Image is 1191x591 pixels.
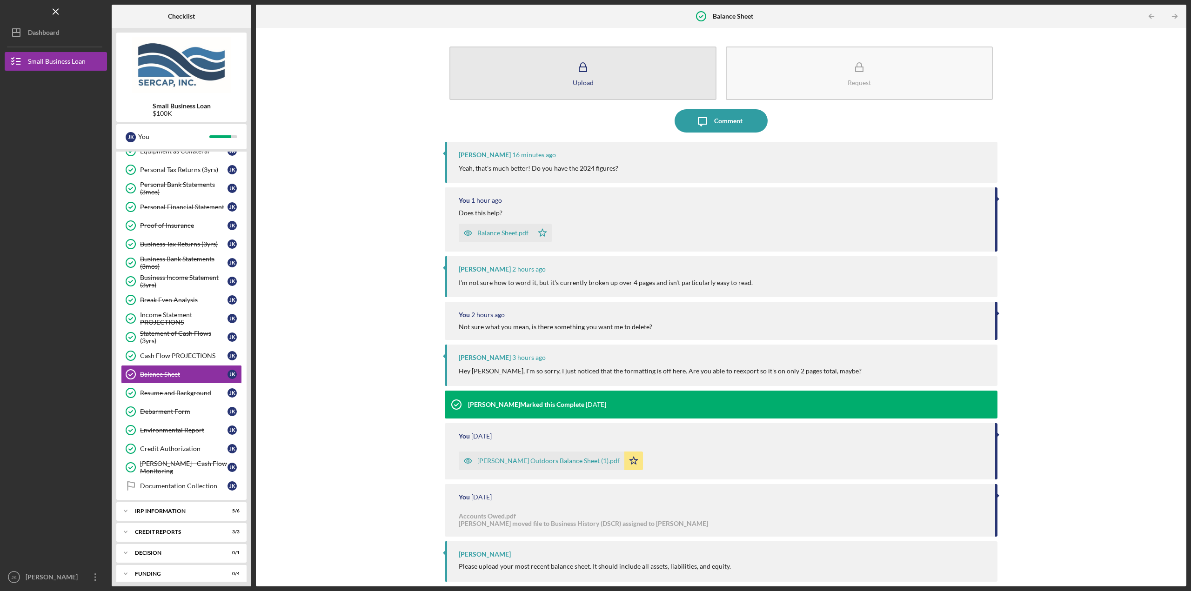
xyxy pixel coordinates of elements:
[459,520,708,527] div: [PERSON_NAME] moved file to Business History (DSCR) assigned to [PERSON_NAME]
[459,163,618,173] p: Yeah, that's much better! Do you have the 2024 figures?
[140,240,227,248] div: Business Tax Returns (3yrs)
[459,323,652,331] div: Not sure what you mean, is there something you want me to delete?
[126,132,136,142] div: J K
[713,13,753,20] b: Balance Sheet
[140,255,227,270] div: Business Bank Statements (3mos)
[140,426,227,434] div: Environmental Report
[121,179,242,198] a: Personal Bank Statements (3mos)JK
[459,563,731,570] div: Please upload your most recent balance sheet. It should include all assets, liabilities, and equity.
[135,508,216,514] div: IRP Information
[227,425,237,435] div: J K
[675,109,768,133] button: Comment
[459,512,708,520] div: Accounts Owed.pdf
[459,197,470,204] div: You
[459,366,862,376] p: Hey [PERSON_NAME], I'm so sorry, I just noticed that the formatting is off here. Are you able to ...
[121,439,242,458] a: Credit AuthorizationJK
[116,37,247,93] img: Product logo
[459,209,502,217] div: Does this help?
[227,444,237,453] div: J K
[227,295,237,305] div: J K
[227,202,237,212] div: J K
[227,258,237,267] div: J K
[227,407,237,416] div: J K
[140,181,227,196] div: Personal Bank Statements (3mos)
[140,408,227,415] div: Debarment Form
[140,371,227,378] div: Balance Sheet
[477,457,620,465] div: [PERSON_NAME] Outdoors Balance Sheet (1).pdf
[121,235,242,253] a: Business Tax Returns (3yrs)JK
[459,224,552,242] button: Balance Sheet.pdf
[227,332,237,342] div: J K
[227,277,237,286] div: J K
[714,109,743,133] div: Comment
[459,354,511,361] div: [PERSON_NAME]
[121,272,242,291] a: Business Income Statement (3yrs)JK
[227,239,237,249] div: J K
[135,571,216,577] div: Funding
[121,421,242,439] a: Environmental ReportJK
[140,445,227,452] div: Credit Authorization
[121,458,242,477] a: [PERSON_NAME] - Cash Flow MonitoringJK
[459,151,511,159] div: [PERSON_NAME]
[227,165,237,174] div: J K
[121,198,242,216] a: Personal Financial StatementJK
[140,166,227,173] div: Personal Tax Returns (3yrs)
[23,568,84,589] div: [PERSON_NAME]
[121,477,242,495] a: Documentation CollectionJK
[459,551,511,558] div: [PERSON_NAME]
[227,184,237,193] div: J K
[121,328,242,346] a: Statement of Cash Flows (3yrs)JK
[121,402,242,421] a: Debarment FormJK
[140,274,227,289] div: Business Income Statement (3yrs)
[135,529,216,535] div: credit reports
[471,311,505,319] time: 2025-08-21 16:29
[140,330,227,345] div: Statement of Cash Flows (3yrs)
[28,52,86,73] div: Small Business Loan
[140,311,227,326] div: Income Statement PROJECTIONS
[471,432,492,440] time: 2025-08-13 18:10
[135,550,216,556] div: Decision
[227,314,237,323] div: J K
[223,529,240,535] div: 3 / 3
[168,13,195,20] b: Checklist
[573,79,594,86] div: Upload
[471,493,492,501] time: 2025-08-13 18:09
[223,550,240,556] div: 0 / 1
[153,110,211,117] div: $100K
[140,222,227,229] div: Proof of Insurance
[121,253,242,272] a: Business Bank Statements (3mos)JK
[459,493,470,501] div: You
[28,23,60,44] div: Dashboard
[512,266,546,273] time: 2025-08-21 16:29
[477,229,529,237] div: Balance Sheet.pdf
[140,460,227,475] div: [PERSON_NAME] - Cash Flow Monitoring
[11,575,17,580] text: JK
[227,370,237,379] div: J K
[227,388,237,398] div: J K
[227,481,237,491] div: J K
[459,452,643,470] button: [PERSON_NAME] Outdoors Balance Sheet (1).pdf
[121,291,242,309] a: Break Even AnalysisJK
[140,203,227,211] div: Personal Financial Statement
[459,266,511,273] div: [PERSON_NAME]
[848,79,871,86] div: Request
[5,23,107,42] button: Dashboard
[5,568,107,586] button: JK[PERSON_NAME]
[227,351,237,360] div: J K
[512,354,546,361] time: 2025-08-21 15:59
[726,46,993,100] button: Request
[140,296,227,304] div: Break Even Analysis
[140,389,227,397] div: Resume and Background
[5,52,107,71] button: Small Business Loan
[140,352,227,359] div: Cash Flow PROJECTIONS
[223,508,240,514] div: 5 / 6
[227,463,237,472] div: J K
[223,571,240,577] div: 0 / 4
[121,309,242,328] a: Income Statement PROJECTIONSJK
[121,365,242,384] a: Balance SheetJK
[459,311,470,319] div: You
[471,197,502,204] time: 2025-08-21 17:40
[459,278,753,288] p: I'm not sure how to word it, but it's currently broken up over 4 pages and isn't particularly eas...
